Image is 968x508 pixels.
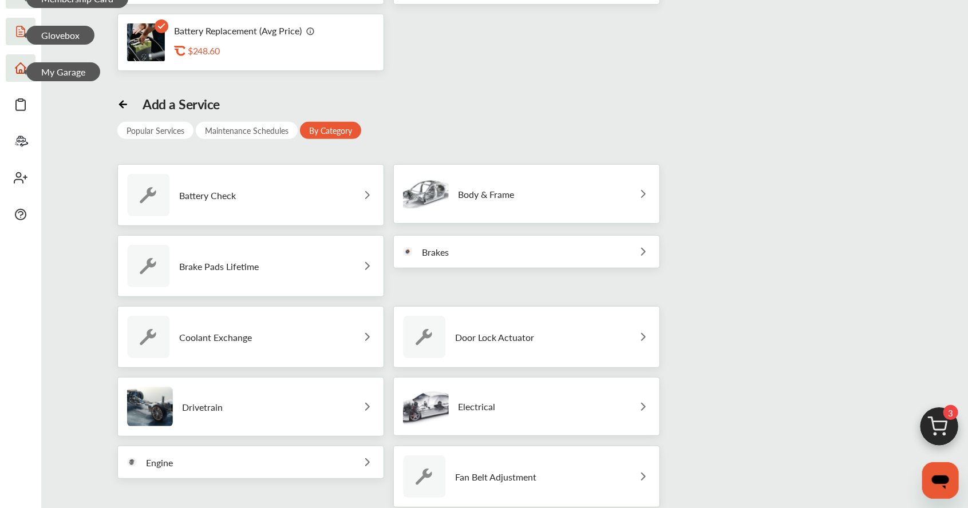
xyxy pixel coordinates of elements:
p: Coolant Exchange [179,332,252,343]
span: Glovebox [26,26,94,45]
p: Drivetrain [182,402,223,412]
img: left_arrow_icon.0f472efe.svg [361,455,374,469]
p: Body & Frame [458,189,514,200]
img: drivetrain.svg [127,387,173,427]
img: default_wrench_icon.d1a43860.svg [403,455,446,498]
img: left_arrow_icon.0f472efe.svg [361,330,374,344]
img: left_arrow_icon.0f472efe.svg [361,188,374,202]
img: brakes.svg [403,247,413,256]
p: Brake Pads Lifetime [179,261,259,272]
div: Maintenance Schedules [196,122,298,139]
img: left_arrow_icon.0f472efe.svg [637,400,650,414]
p: Door Lock Actuator [455,332,534,343]
div: By Category [300,122,361,139]
img: default_wrench_icon.d1a43860.svg [403,316,446,358]
p: Battery Replacement (Avg Price) [174,25,302,36]
div: Popular Services [117,122,193,139]
div: Add a Service [143,96,220,112]
p: Brakes [422,247,449,257]
img: electrical.svg [403,387,449,426]
div: $248.60 [188,45,302,56]
img: default_wrench_icon.d1a43860.svg [127,174,170,216]
iframe: Button to launch messaging window [922,462,959,499]
p: Engine [146,457,173,468]
img: default_wrench_icon.d1a43860.svg [127,316,170,358]
img: cart_icon.3d0951e8.svg [912,402,967,457]
img: left_arrow_icon.0f472efe.svg [637,330,650,344]
img: info_icon_vector.svg [306,26,315,35]
img: left_arrow_icon.0f472efe.svg [361,259,374,273]
img: left_arrow_icon.0f472efe.svg [637,245,650,259]
p: Battery Check [179,190,236,201]
p: Fan Belt Adjustment [455,471,536,482]
span: 3 [943,405,958,420]
img: body&frame.svg [403,174,449,214]
p: Electrical [458,401,495,412]
img: left_arrow_icon.0f472efe.svg [637,470,650,483]
img: default_wrench_icon.d1a43860.svg [127,245,170,287]
img: battery-replacement-thumb.jpg [127,23,165,61]
img: left_arrow_icon.0f472efe.svg [637,187,650,201]
img: left_arrow_icon.0f472efe.svg [361,400,374,414]
span: My Garage [26,62,100,81]
img: engine.svg [127,458,137,467]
